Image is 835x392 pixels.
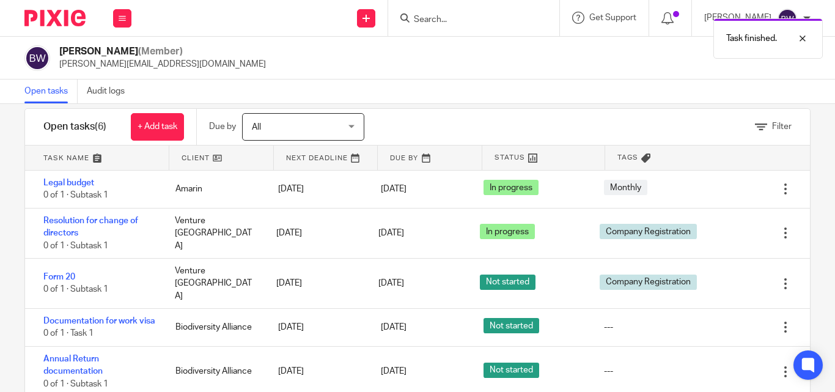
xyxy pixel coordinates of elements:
[43,273,75,281] a: Form 20
[778,9,797,28] img: svg%3E
[163,359,266,383] div: Biodiversity Alliance
[87,80,134,103] a: Audit logs
[600,275,697,290] span: Company Registration
[163,315,266,339] div: Biodiversity Alliance
[95,122,106,131] span: (6)
[484,180,539,195] span: In progress
[378,229,404,237] span: [DATE]
[43,286,108,294] span: 0 of 1 · Subtask 1
[131,113,184,141] a: + Add task
[413,15,523,26] input: Search
[163,259,265,308] div: Venture [GEOGRAPHIC_DATA]
[378,279,404,288] span: [DATE]
[617,152,638,163] span: Tags
[43,179,94,187] a: Legal budget
[266,177,369,201] div: [DATE]
[480,224,535,239] span: In progress
[43,380,108,388] span: 0 of 1 · Subtask 1
[266,315,369,339] div: [DATE]
[43,120,106,133] h1: Open tasks
[163,209,265,258] div: Venture [GEOGRAPHIC_DATA]
[264,271,366,295] div: [DATE]
[381,323,406,331] span: [DATE]
[484,318,539,333] span: Not started
[24,80,78,103] a: Open tasks
[480,275,535,290] span: Not started
[495,152,525,163] span: Status
[604,365,613,377] div: ---
[604,180,647,195] span: Monthly
[59,45,266,58] h2: [PERSON_NAME]
[381,367,406,375] span: [DATE]
[266,359,369,383] div: [DATE]
[43,330,94,338] span: 0 of 1 · Task 1
[604,321,613,333] div: ---
[163,177,266,201] div: Amarin
[772,122,792,131] span: Filter
[381,185,406,193] span: [DATE]
[264,221,366,245] div: [DATE]
[24,10,86,26] img: Pixie
[138,46,183,56] span: (Member)
[726,32,777,45] p: Task finished.
[43,191,108,200] span: 0 of 1 · Subtask 1
[24,45,50,71] img: svg%3E
[43,355,103,375] a: Annual Return documentation
[252,123,261,131] span: All
[43,242,108,250] span: 0 of 1 · Subtask 1
[600,224,697,239] span: Company Registration
[43,216,138,237] a: Resolution for change of directors
[43,317,155,325] a: Documentation for work visa
[484,363,539,378] span: Not started
[209,120,236,133] p: Due by
[59,58,266,70] p: [PERSON_NAME][EMAIL_ADDRESS][DOMAIN_NAME]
